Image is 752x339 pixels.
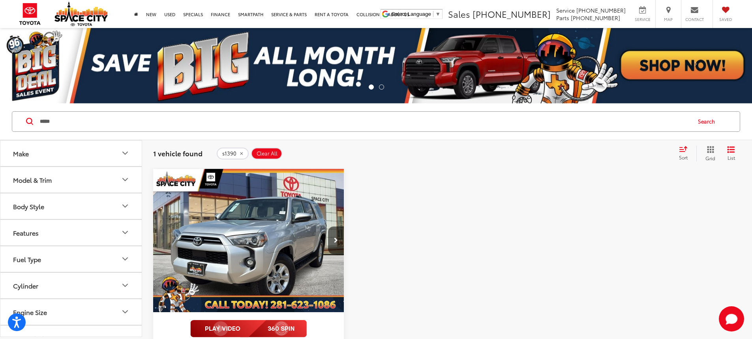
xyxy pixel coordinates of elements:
a: Select Language​ [392,11,441,17]
span: ▼ [435,11,441,17]
span: Sales [448,7,470,20]
svg: Start Chat [719,306,744,332]
div: 2024 Toyota 4RUNNER SR5 0 [153,169,345,312]
span: Parts [556,14,569,22]
span: [PHONE_NUMBER] [571,14,620,22]
button: Toggle Chat Window [719,306,744,332]
div: Features [120,228,130,237]
img: 2024 Toyota 4RUNNER SR5 [153,169,345,313]
button: Search [690,112,726,131]
span: Service [634,17,651,22]
button: Body StyleBody Style [0,193,143,219]
span: [PHONE_NUMBER] [473,7,551,20]
span: [PHONE_NUMBER] [576,6,626,14]
div: Body Style [120,201,130,211]
div: Make [13,150,29,157]
span: Grid [705,155,715,161]
span: List [727,154,735,161]
span: Clear All [257,150,278,157]
span: s1390 [222,150,236,157]
button: FeaturesFeatures [0,220,143,245]
div: Cylinder [13,282,38,289]
button: Grid View [696,146,721,161]
button: Engine SizeEngine Size [0,299,143,325]
button: Select sort value [675,146,696,161]
div: Make [120,148,130,158]
div: Fuel Type [120,254,130,264]
div: Engine Size [120,307,130,317]
button: Clear All [251,148,282,159]
span: Select Language [392,11,431,17]
div: Fuel Type [13,255,41,263]
button: CylinderCylinder [0,273,143,298]
button: Model & TrimModel & Trim [0,167,143,193]
span: Saved [717,17,734,22]
span: Service [556,6,575,14]
div: Body Style [13,202,44,210]
button: MakeMake [0,140,143,166]
div: Engine Size [13,308,47,316]
div: Features [13,229,39,236]
span: Sort [679,154,688,161]
button: List View [721,146,741,161]
button: Fuel TypeFuel Type [0,246,143,272]
a: 2024 Toyota 4RUNNER SR52024 Toyota 4RUNNER SR52024 Toyota 4RUNNER SR52024 Toyota 4RUNNER SR5 [153,169,345,312]
span: Contact [685,17,704,22]
input: Search by Make, Model, or Keyword [39,112,690,131]
span: Map [660,17,677,22]
button: remove s1390 [217,148,249,159]
span: ​ [433,11,433,17]
div: Model & Trim [13,176,52,184]
span: 1 vehicle found [153,148,203,158]
img: full motion video [190,320,307,337]
img: Space City Toyota [54,2,108,26]
div: Cylinder [120,281,130,290]
div: Model & Trim [120,175,130,184]
button: Next image [328,227,344,254]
